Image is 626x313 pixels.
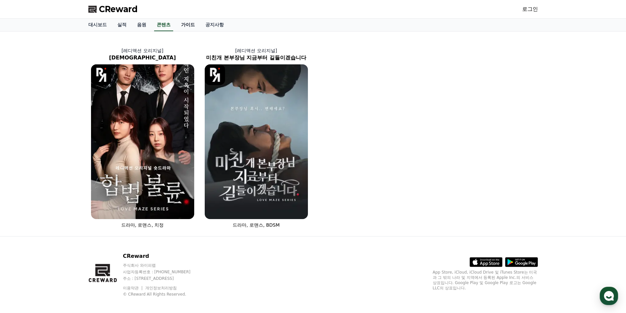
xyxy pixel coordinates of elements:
[123,292,203,297] p: © CReward All Rights Reserved.
[83,19,112,31] a: 대시보드
[123,263,203,268] p: 주식회사 와이피랩
[88,4,138,14] a: CReward
[154,19,173,31] a: 콘텐츠
[60,218,68,224] span: 대화
[86,42,199,234] a: [레디액션 오리지널] [DEMOGRAPHIC_DATA] 합법불륜 [object Object] Logo 드라마, 로맨스, 치정
[145,286,177,290] a: 개인정보처리방침
[85,208,126,225] a: 설정
[199,54,313,62] h2: 미친개 본부장님 지금부터 길들이겠습니다
[91,64,194,219] img: 합법불륜
[199,42,313,234] a: [레디액션 오리지널] 미친개 본부장님 지금부터 길들이겠습니다 미친개 본부장님 지금부터 길들이겠습니다 [object Object] Logo 드라마, 로맨스, BDSM
[112,19,132,31] a: 실적
[21,218,25,223] span: 홈
[176,19,200,31] a: 가이드
[121,222,164,228] span: 드라마, 로맨스, 치정
[43,208,85,225] a: 대화
[99,4,138,14] span: CReward
[86,54,199,62] h2: [DEMOGRAPHIC_DATA]
[233,222,280,228] span: 드라마, 로맨스, BDSM
[132,19,151,31] a: 음원
[199,47,313,54] p: [레디액션 오리지널]
[522,5,538,13] a: 로그인
[2,208,43,225] a: 홈
[102,218,109,223] span: 설정
[205,64,308,219] img: 미친개 본부장님 지금부터 길들이겠습니다
[433,270,538,291] p: App Store, iCloud, iCloud Drive 및 iTunes Store는 미국과 그 밖의 나라 및 지역에서 등록된 Apple Inc.의 서비스 상표입니다. Goo...
[86,47,199,54] p: [레디액션 오리지널]
[123,269,203,275] p: 사업자등록번호 : [PHONE_NUMBER]
[200,19,229,31] a: 공지사항
[123,276,203,281] p: 주소 : [STREET_ADDRESS]
[91,64,112,85] img: [object Object] Logo
[205,64,225,85] img: [object Object] Logo
[123,252,203,260] p: CReward
[123,286,144,290] a: 이용약관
